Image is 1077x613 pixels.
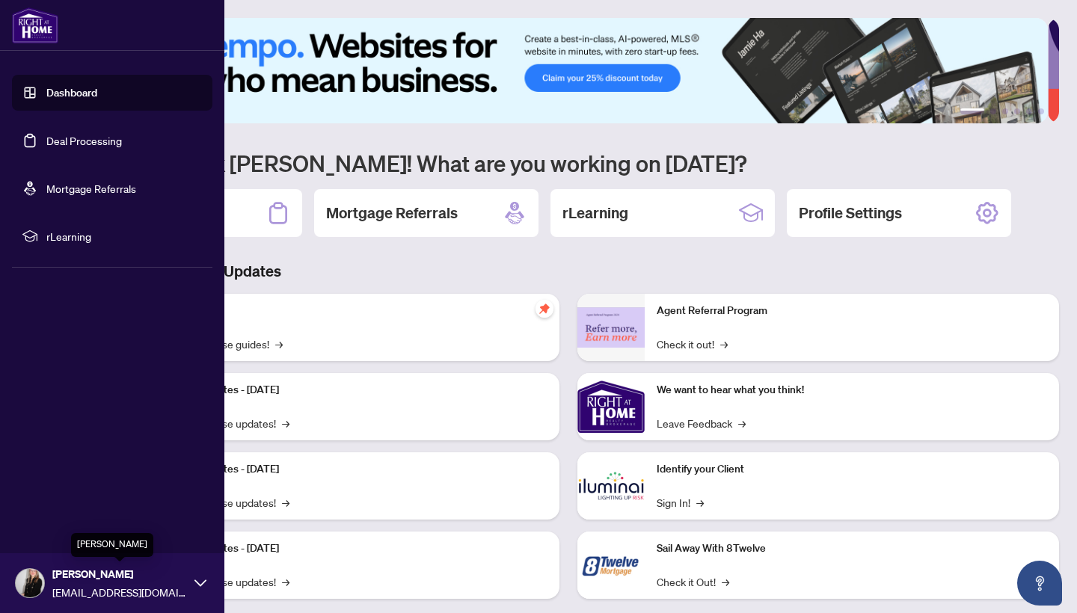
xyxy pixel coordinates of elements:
button: 4 [1014,108,1020,114]
a: Check it out!→ [657,336,728,352]
p: Self-Help [157,303,547,319]
span: → [282,494,289,511]
a: Check it Out!→ [657,573,729,590]
p: Identify your Client [657,461,1047,478]
p: Platform Updates - [DATE] [157,461,547,478]
img: We want to hear what you think! [577,373,645,440]
h2: Profile Settings [799,203,902,224]
a: Dashboard [46,86,97,99]
h3: Brokerage & Industry Updates [78,261,1059,282]
a: Deal Processing [46,134,122,147]
h1: Welcome back [PERSON_NAME]! What are you working on [DATE]? [78,149,1059,177]
button: 6 [1038,108,1044,114]
p: We want to hear what you think! [657,382,1047,398]
div: [PERSON_NAME] [71,533,153,557]
a: Sign In!→ [657,494,704,511]
span: → [282,415,289,431]
button: 1 [960,108,984,114]
img: Identify your Client [577,452,645,520]
button: 5 [1026,108,1032,114]
p: Platform Updates - [DATE] [157,382,547,398]
img: Agent Referral Program [577,307,645,348]
span: → [696,494,704,511]
span: [EMAIL_ADDRESS][DOMAIN_NAME] [52,584,187,600]
a: Mortgage Referrals [46,182,136,195]
span: → [275,336,283,352]
p: Agent Referral Program [657,303,1047,319]
span: → [738,415,746,431]
img: Profile Icon [16,569,44,597]
span: pushpin [536,300,553,318]
a: Leave Feedback→ [657,415,746,431]
span: → [720,336,728,352]
span: → [282,573,289,590]
span: → [722,573,729,590]
p: Sail Away With 8Twelve [657,540,1047,557]
p: Platform Updates - [DATE] [157,540,547,557]
h2: rLearning [562,203,628,224]
span: rLearning [46,228,202,244]
img: Slide 0 [78,18,1048,123]
img: Sail Away With 8Twelve [577,532,645,599]
button: 3 [1002,108,1008,114]
button: Open asap [1017,561,1062,606]
img: logo [12,7,58,43]
button: 2 [990,108,996,114]
span: [PERSON_NAME] [52,566,187,582]
h2: Mortgage Referrals [326,203,458,224]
